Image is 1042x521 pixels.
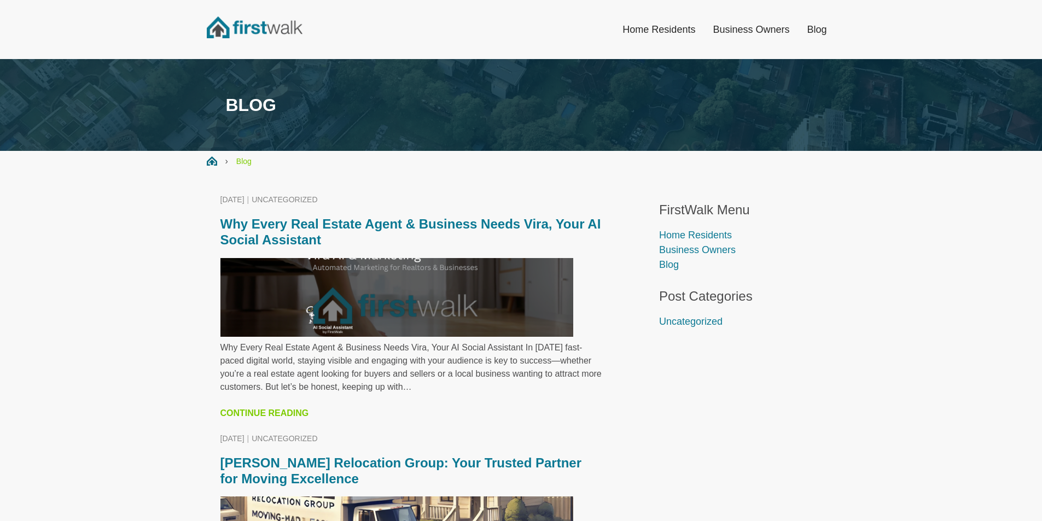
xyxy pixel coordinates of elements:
[220,434,245,443] a: [DATE]
[207,16,302,38] img: FirstWalk
[236,157,252,166] a: Blog
[798,17,835,42] a: Blog
[704,17,798,42] a: Business Owners
[659,244,736,255] a: Business Owners
[220,341,603,394] p: Why Every Real Estate Agent & Business Needs Vira, Your AI Social Assistant In [DATE] fast-paced ...
[220,455,582,486] a: [PERSON_NAME] Relocation Group: Your Trusted Partner for Moving Excellence
[659,289,822,305] h3: Post Categories
[220,408,309,418] a: Continue Reading
[207,95,836,115] h1: Blog
[252,434,317,443] span: Uncategorized
[220,195,245,204] a: [DATE]
[220,216,601,247] a: Why Every Real Estate Agent & Business Needs Vira, Your AI Social Assistant
[614,17,704,42] a: Home Residents
[252,195,317,204] span: Uncategorized
[659,202,822,218] h3: FirstWalk Menu
[659,230,732,241] a: Home Residents
[659,259,679,270] a: Blog
[659,316,723,327] a: Uncategorized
